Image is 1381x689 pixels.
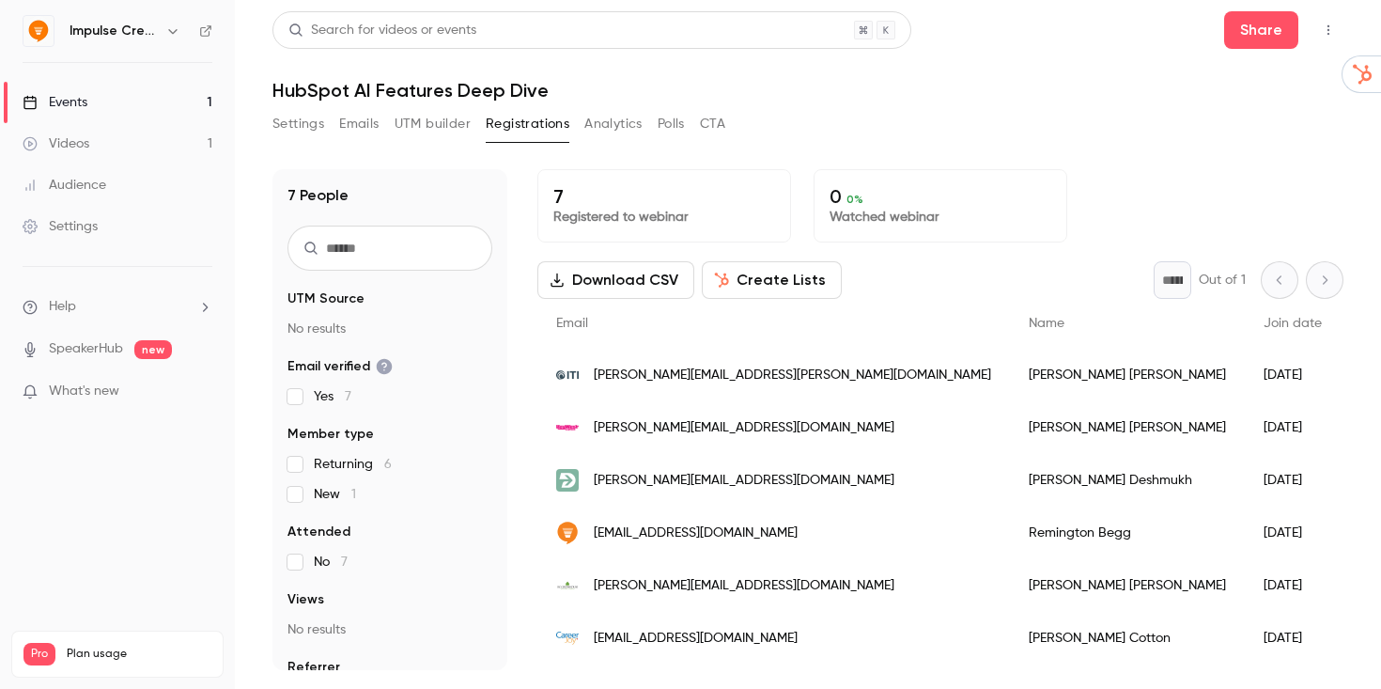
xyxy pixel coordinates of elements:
[351,488,356,501] span: 1
[1245,349,1341,401] div: [DATE]
[23,134,89,153] div: Videos
[287,290,365,308] span: UTM Source
[345,390,351,403] span: 7
[486,109,569,139] button: Registrations
[1010,612,1245,665] div: [PERSON_NAME] Cotton
[23,217,98,236] div: Settings
[23,93,87,112] div: Events
[1245,454,1341,507] div: [DATE]
[314,553,348,572] span: No
[287,357,393,376] span: Email verified
[1264,317,1322,330] span: Join date
[556,317,588,330] span: Email
[287,658,340,677] span: Referrer
[556,425,579,431] img: keywestexpress.net
[556,627,579,650] img: careerjoy.com
[1010,507,1245,559] div: Remington Begg
[584,109,643,139] button: Analytics
[1245,507,1341,559] div: [DATE]
[287,523,350,541] span: Attended
[702,261,842,299] button: Create Lists
[1245,612,1341,665] div: [DATE]
[830,185,1051,208] p: 0
[287,320,492,338] p: No results
[846,193,863,206] span: 0 %
[339,109,379,139] button: Emails
[658,109,685,139] button: Polls
[553,185,775,208] p: 7
[23,16,54,46] img: Impulse Creative
[287,590,324,609] span: Views
[594,418,894,438] span: [PERSON_NAME][EMAIL_ADDRESS][DOMAIN_NAME]
[384,458,392,471] span: 6
[1010,559,1245,612] div: [PERSON_NAME] [PERSON_NAME]
[272,79,1343,102] h1: HubSpot AI Features Deep Dive
[49,339,123,359] a: SpeakerHub
[1010,349,1245,401] div: [PERSON_NAME] [PERSON_NAME]
[537,261,694,299] button: Download CSV
[700,109,725,139] button: CTA
[1029,317,1064,330] span: Name
[314,485,356,504] span: New
[1010,454,1245,507] div: [PERSON_NAME] Deshmukh
[314,387,351,406] span: Yes
[594,576,894,596] span: [PERSON_NAME][EMAIL_ADDRESS][DOMAIN_NAME]
[23,176,106,195] div: Audience
[1199,271,1246,290] p: Out of 1
[556,364,579,386] img: intertradeireland.com
[556,469,579,492] img: prodigitas.com
[288,21,476,40] div: Search for videos or events
[556,574,579,597] img: bcgreenhouses.com
[1010,401,1245,454] div: [PERSON_NAME] [PERSON_NAME]
[594,629,798,649] span: [EMAIL_ADDRESS][DOMAIN_NAME]
[1245,401,1341,454] div: [DATE]
[594,524,798,543] span: [EMAIL_ADDRESS][DOMAIN_NAME]
[23,297,212,317] li: help-dropdown-opener
[341,556,348,569] span: 7
[1245,559,1341,612] div: [DATE]
[830,208,1051,227] p: Watched webinar
[1224,11,1298,49] button: Share
[49,382,119,401] span: What's new
[594,471,894,491] span: [PERSON_NAME][EMAIL_ADDRESS][DOMAIN_NAME]
[287,184,349,207] h1: 7 People
[314,455,392,474] span: Returning
[594,366,991,385] span: [PERSON_NAME][EMAIL_ADDRESS][PERSON_NAME][DOMAIN_NAME]
[49,297,76,317] span: Help
[23,643,55,666] span: Pro
[272,109,324,139] button: Settings
[395,109,471,139] button: UTM builder
[134,340,172,359] span: new
[190,384,212,400] iframe: Noticeable Trigger
[553,208,775,227] p: Registered to webinar
[287,620,492,639] p: No results
[556,522,579,544] img: impulsecreative.com
[70,22,158,40] h6: Impulse Creative
[287,425,374,444] span: Member type
[67,647,211,662] span: Plan usage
